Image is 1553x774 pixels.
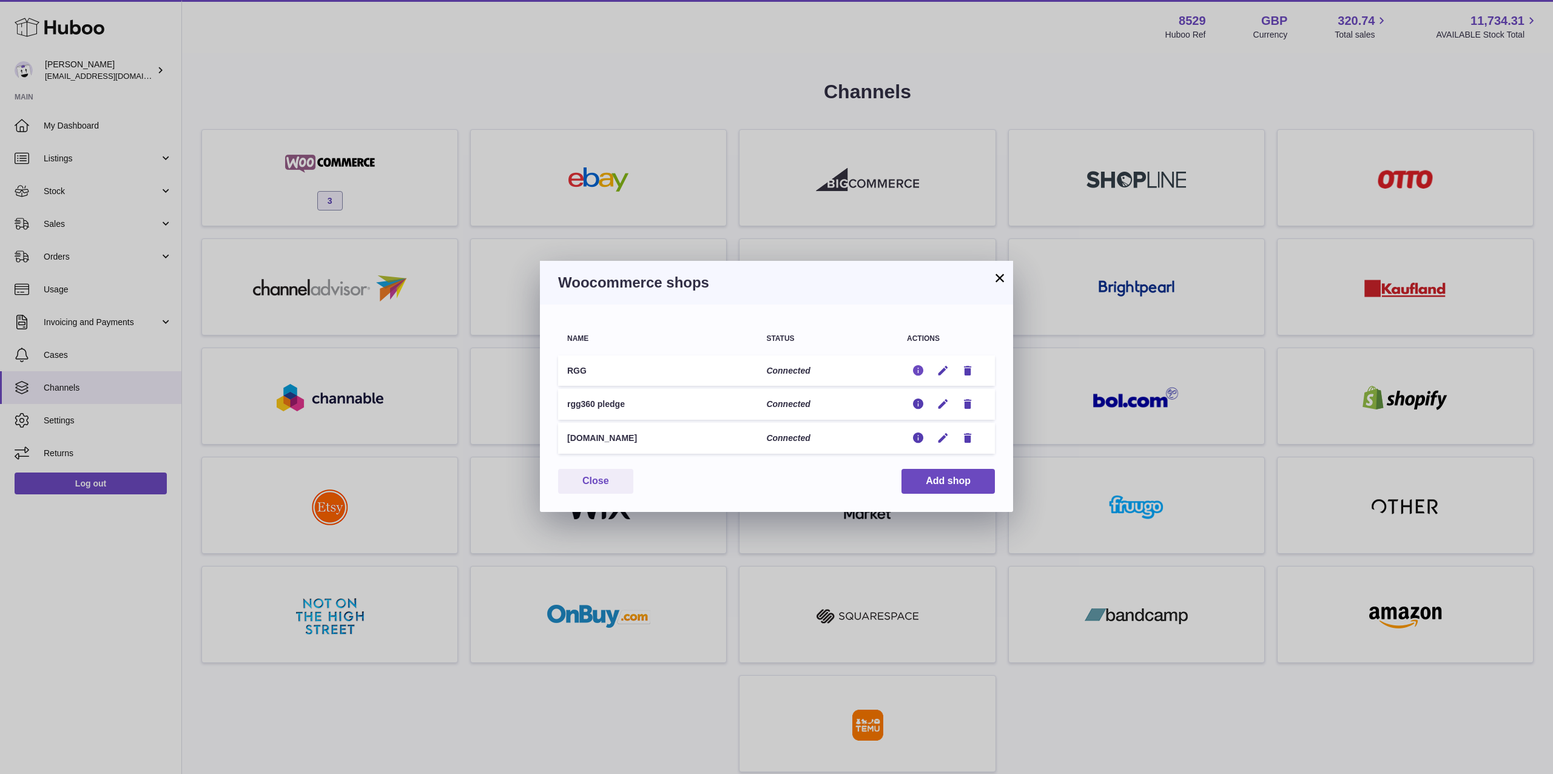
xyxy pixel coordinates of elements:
[558,389,757,420] td: rgg360 pledge
[558,273,995,292] h3: Woocommerce shops
[558,355,757,386] td: RGG
[757,389,898,420] td: Connected
[757,355,898,386] td: Connected
[901,469,995,494] button: Add shop
[907,335,986,343] div: Actions
[558,423,757,454] td: [DOMAIN_NAME]
[757,423,898,454] td: Connected
[992,271,1007,285] button: ×
[567,335,748,343] div: Name
[766,335,889,343] div: Status
[558,469,633,494] button: Close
